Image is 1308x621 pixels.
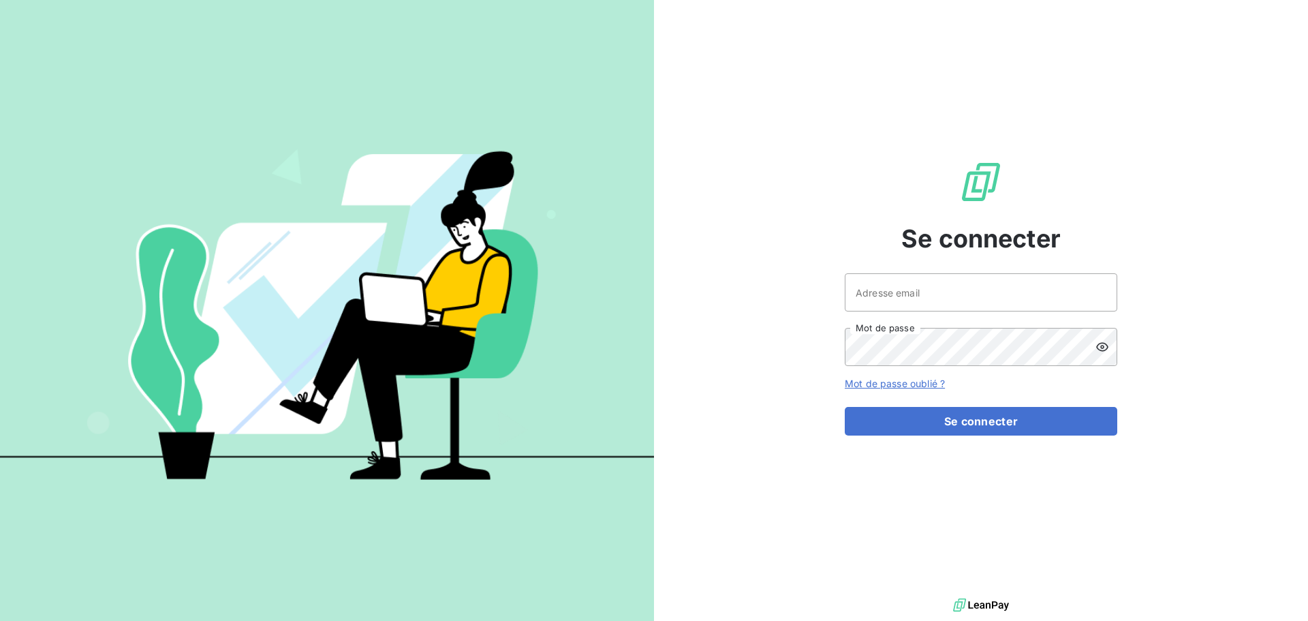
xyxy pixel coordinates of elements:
img: Logo LeanPay [959,160,1003,204]
img: logo [953,595,1009,616]
input: placeholder [845,273,1117,312]
a: Mot de passe oublié ? [845,378,945,389]
span: Se connecter [901,220,1061,257]
button: Se connecter [845,407,1117,436]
